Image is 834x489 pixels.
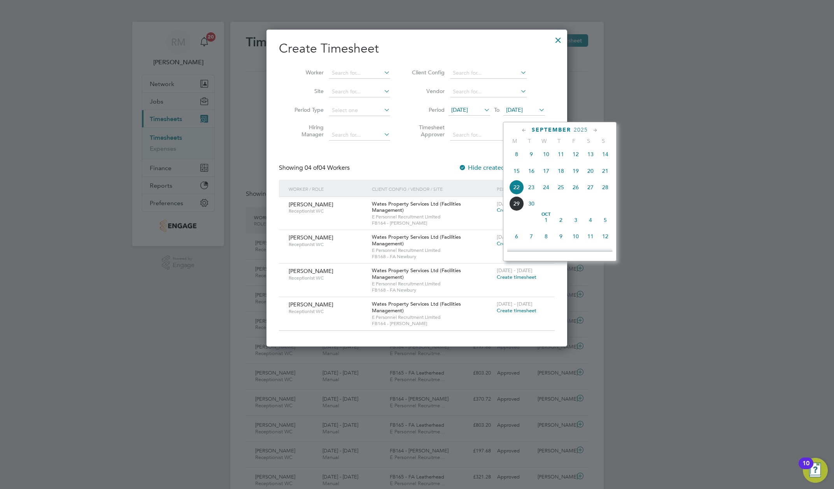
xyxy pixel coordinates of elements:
span: S [596,137,611,144]
span: 22 [509,180,524,195]
span: T [522,137,537,144]
span: E Personnel Recruitment Limited [372,247,493,253]
span: 3 [568,213,583,227]
span: 12 [598,229,613,244]
span: Oct [539,213,554,216]
div: Worker / Role [287,180,370,198]
h2: Create Timesheet [279,40,555,57]
span: FB168 - FA Newbury [372,287,493,293]
span: 11 [583,229,598,244]
input: Search for... [450,68,527,79]
span: 24 [539,180,554,195]
span: 15 [509,164,524,178]
span: 8 [539,229,554,244]
span: 19 [568,164,583,178]
span: Receptionist WC [289,208,366,214]
span: [DATE] - [DATE] [497,201,533,207]
div: 10 [802,463,809,473]
span: 19 [598,246,613,260]
span: Receptionist WC [289,241,366,248]
span: 9 [524,147,539,162]
span: T [552,137,566,144]
div: Showing [279,164,351,172]
span: [DATE] [506,106,523,113]
span: 17 [539,164,554,178]
span: 5 [598,213,613,227]
span: W [537,137,552,144]
input: Search for... [329,68,390,79]
span: September [532,127,571,133]
span: 1 [539,213,554,227]
label: Timesheet Approver [410,124,445,138]
span: 17 [568,246,583,260]
span: 16 [524,164,539,178]
span: To [492,105,502,115]
span: 9 [554,229,568,244]
span: 13 [583,147,598,162]
span: 04 Workers [305,164,350,172]
span: [PERSON_NAME] [289,234,333,241]
span: 6 [509,229,524,244]
span: 23 [524,180,539,195]
span: 14 [598,147,613,162]
span: 10 [539,147,554,162]
input: Select one [329,105,390,116]
span: 21 [598,164,613,178]
label: Client Config [410,69,445,76]
span: 2 [554,213,568,227]
span: Create timesheet [497,274,536,280]
span: 30 [524,196,539,211]
span: [DATE] - [DATE] [497,267,533,274]
input: Search for... [450,130,527,141]
span: [DATE] - [DATE] [497,234,533,240]
span: FB164 - [PERSON_NAME] [372,320,493,327]
span: FB168 - FA Newbury [372,253,493,260]
span: E Personnel Recruitment Limited [372,281,493,287]
span: 25 [554,180,568,195]
span: Wates Property Services Ltd (Facilities Management) [372,301,461,314]
span: 15 [539,246,554,260]
span: [DATE] - [DATE] [497,301,533,307]
span: [PERSON_NAME] [289,301,333,308]
span: Create timesheet [497,307,536,314]
span: F [566,137,581,144]
div: Period [495,180,547,198]
label: Period [410,106,445,113]
span: 27 [583,180,598,195]
span: S [581,137,596,144]
span: M [507,137,522,144]
span: 7 [524,229,539,244]
input: Search for... [329,86,390,97]
span: 12 [568,147,583,162]
label: Period Type [289,106,324,113]
span: 26 [568,180,583,195]
span: 10 [568,229,583,244]
div: Client Config / Vendor / Site [370,180,495,198]
span: 11 [554,147,568,162]
span: E Personnel Recruitment Limited [372,314,493,320]
span: 18 [583,246,598,260]
input: Search for... [450,86,527,97]
button: Open Resource Center, 10 new notifications [803,458,828,483]
span: 28 [598,180,613,195]
span: Wates Property Services Ltd (Facilities Management) [372,267,461,280]
span: [PERSON_NAME] [289,201,333,208]
span: 29 [509,196,524,211]
span: 4 [583,213,598,227]
span: 18 [554,164,568,178]
span: Create timesheet [497,207,536,213]
span: [DATE] [451,106,468,113]
label: Hide created timesheets [459,164,538,172]
span: 20 [583,164,598,178]
input: Search for... [329,130,390,141]
label: Hiring Manager [289,124,324,138]
span: Create timesheet [497,240,536,247]
span: 16 [554,246,568,260]
span: Receptionist WC [289,275,366,281]
label: Site [289,88,324,95]
label: Vendor [410,88,445,95]
span: 04 of [305,164,319,172]
span: Receptionist WC [289,308,366,315]
span: Wates Property Services Ltd (Facilities Management) [372,234,461,247]
span: Wates Property Services Ltd (Facilities Management) [372,201,461,214]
